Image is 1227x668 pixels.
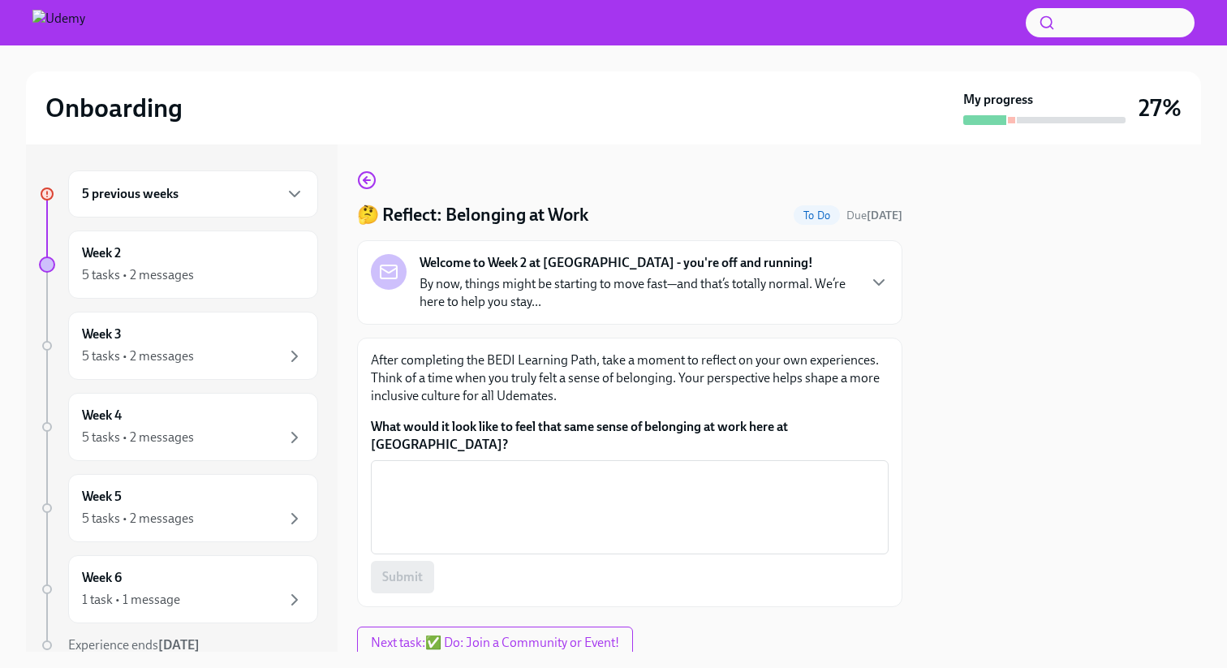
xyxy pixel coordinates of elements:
p: After completing the BEDI Learning Path, take a moment to reflect on your own experiences. Think ... [371,351,889,405]
button: Next task:✅ Do: Join a Community or Event! [357,627,633,659]
h6: Week 5 [82,488,122,506]
div: 5 tasks • 2 messages [82,347,194,365]
p: By now, things might be starting to move fast—and that’s totally normal. We’re here to help you s... [420,275,856,311]
h6: Week 4 [82,407,122,425]
h4: 🤔 Reflect: Belonging at Work [357,203,588,227]
h3: 27% [1139,93,1182,123]
h6: Week 6 [82,569,122,587]
strong: [DATE] [158,637,200,653]
strong: [DATE] [867,209,902,222]
a: Week 61 task • 1 message [39,555,318,623]
div: 5 tasks • 2 messages [82,510,194,528]
h6: Week 3 [82,325,122,343]
strong: My progress [963,91,1033,109]
img: Udemy [32,10,85,36]
div: 1 task • 1 message [82,591,180,609]
a: Week 25 tasks • 2 messages [39,231,318,299]
a: Week 55 tasks • 2 messages [39,474,318,542]
h6: Week 2 [82,244,121,262]
span: To Do [794,209,840,222]
div: 5 tasks • 2 messages [82,429,194,446]
span: Due [846,209,902,222]
span: Experience ends [68,637,200,653]
h2: Onboarding [45,92,183,124]
div: 5 previous weeks [68,170,318,218]
a: Week 35 tasks • 2 messages [39,312,318,380]
a: Week 45 tasks • 2 messages [39,393,318,461]
span: Next task : ✅ Do: Join a Community or Event! [371,635,619,651]
h6: 5 previous weeks [82,185,179,203]
label: What would it look like to feel that same sense of belonging at work here at [GEOGRAPHIC_DATA]? [371,418,889,454]
span: August 25th, 2025 10:00 [846,208,902,223]
strong: Welcome to Week 2 at [GEOGRAPHIC_DATA] - you're off and running! [420,254,813,272]
div: 5 tasks • 2 messages [82,266,194,284]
